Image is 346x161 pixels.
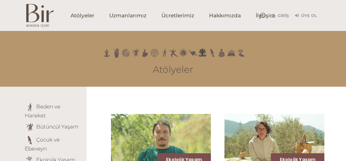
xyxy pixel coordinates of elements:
[70,12,94,19] span: Atölyeler
[109,12,147,19] span: Uzmanlarımız
[209,12,241,19] span: Hakkımızda
[36,124,79,130] a: Bütüncül Yaşam
[295,12,317,20] a: Üye Ol
[161,12,194,19] span: Ücretlerimiz
[25,103,60,119] a: Beden ve Hareket
[271,12,289,20] a: Giriş
[25,137,60,152] a: Çocuk ve Ebeveyn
